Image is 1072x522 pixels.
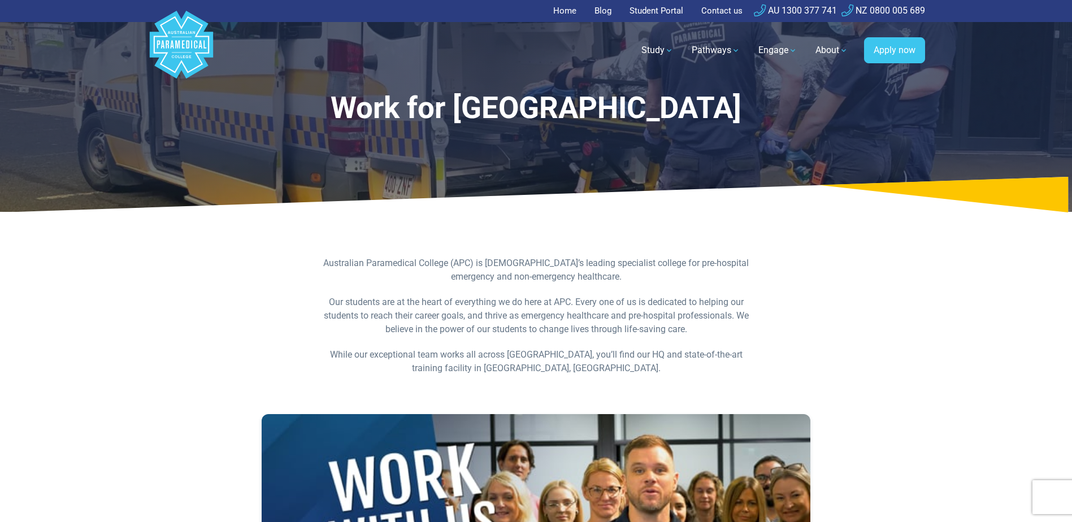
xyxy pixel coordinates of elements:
[809,34,855,66] a: About
[841,5,925,16] a: NZ 0800 005 689
[685,34,747,66] a: Pathways
[318,295,754,336] p: Our students are at the heart of everything we do here at APC. Every one of us is dedicated to he...
[147,22,215,79] a: Australian Paramedical College
[864,37,925,63] a: Apply now
[206,90,867,126] h1: Work for [GEOGRAPHIC_DATA]
[318,348,754,375] p: While our exceptional team works all across [GEOGRAPHIC_DATA], you’ll find our HQ and state-of-th...
[635,34,680,66] a: Study
[752,34,804,66] a: Engage
[754,5,837,16] a: AU 1300 377 741
[318,256,754,284] p: Australian Paramedical College (APC) is [DEMOGRAPHIC_DATA]’s leading specialist college for pre-h...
